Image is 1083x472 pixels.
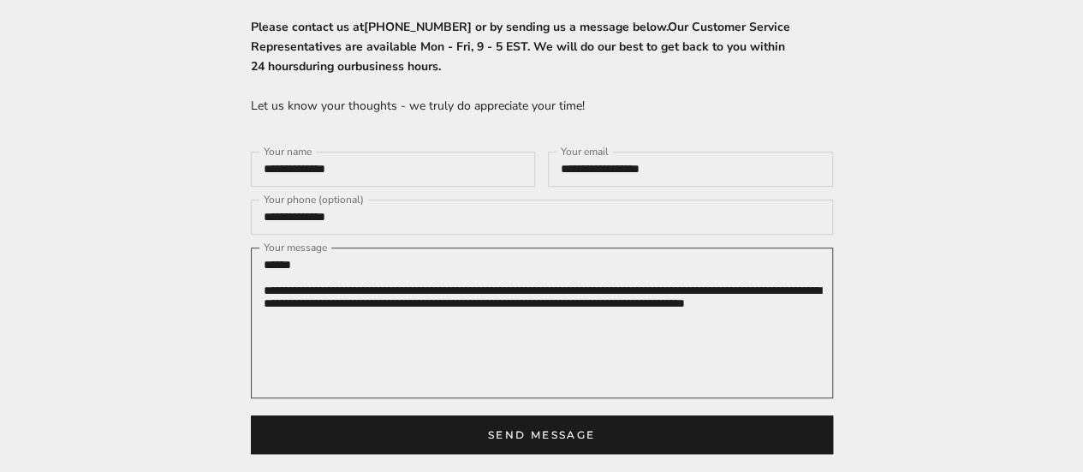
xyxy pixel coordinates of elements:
[299,58,355,75] span: during our
[355,58,441,75] span: business hours.
[251,96,833,116] p: Let us know your thoughts - we truly do appreciate your time!
[364,19,668,35] span: [PHONE_NUMBER] or by sending us a message below.
[14,407,177,458] iframe: Sign Up via Text for Offers
[548,152,833,187] input: Your email
[251,200,833,235] input: Your phone (optional)
[251,19,790,75] strong: Please contact us at
[251,19,790,75] span: Our Customer Service Representatives are available Mon - Fri, 9 - 5 EST. We will do our best to g...
[251,415,833,454] button: Send message
[251,152,536,187] input: Your name
[251,248,833,398] textarea: Your message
